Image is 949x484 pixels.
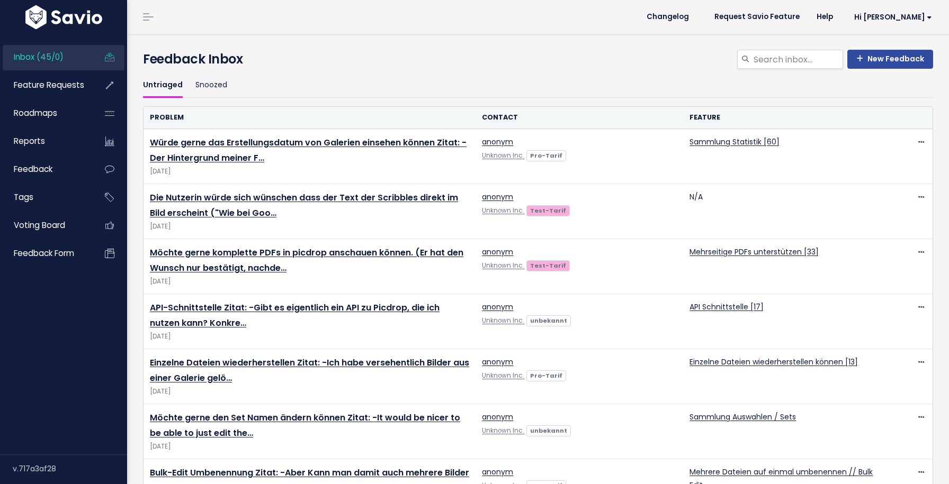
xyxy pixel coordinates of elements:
[14,248,74,259] span: Feedback form
[144,107,476,129] th: Problem
[482,261,524,270] a: Unknown Inc.
[530,371,562,380] strong: Pro-Tarif
[847,50,933,69] a: New Feedback
[530,151,562,160] strong: Pro-Tarif
[482,467,513,477] a: anonym
[482,151,524,160] a: Unknown Inc.
[150,221,469,232] span: [DATE]
[150,166,469,177] span: [DATE]
[854,13,932,21] span: Hi [PERSON_NAME]
[753,50,843,69] input: Search inbox...
[690,412,796,422] a: Sammlung Auswahlen / Sets
[683,107,891,129] th: Feature
[482,412,513,422] a: anonym
[526,260,569,270] a: Test-Tarif
[150,357,469,384] a: Einzelne Dateien wiederherstellen Zitat: -Ich habe versehentlich Bilder aus einer Galerie gelö…
[690,357,858,367] a: Einzelne Dateien wiederherstellen können [13]
[3,213,88,238] a: Voting Board
[3,241,88,266] a: Feedback form
[808,9,841,25] a: Help
[530,261,566,270] strong: Test-Tarif
[482,136,513,147] a: anonym
[150,191,458,219] a: Die Nutzerin würde sich wünschen dass der Text der Scribbles direkt im Bild erscheint ("Wie bei Goo…
[14,135,45,147] span: Reports
[14,220,65,231] span: Voting Board
[526,425,570,435] a: unbekannt
[526,150,566,160] a: Pro-Tarif
[482,316,524,325] a: Unknown Inc.
[143,50,933,69] h4: Feedback Inbox
[526,205,569,215] a: Test-Tarif
[195,73,227,98] a: Snoozed
[143,73,183,98] a: Untriaged
[150,412,460,439] a: Möchte gerne den Set Namen ändern können Zitat: -It would be nicer to be able to just edit the…
[3,45,88,69] a: Inbox (45/0)
[526,370,566,380] a: Pro-Tarif
[683,184,891,239] td: N/A
[14,107,57,118] span: Roadmaps
[150,386,469,397] span: [DATE]
[3,185,88,209] a: Tags
[14,163,52,175] span: Feedback
[482,302,513,312] a: anonym
[13,455,127,482] div: v.717a3af28
[482,371,524,380] a: Unknown Inc.
[482,246,513,257] a: anonym
[150,302,440,329] a: API-Schnittstelle Zitat: -Gibt es eigentlich ein API zu Picdrop, die ich nutzen kann? Konkre…
[150,331,469,342] span: [DATE]
[530,206,566,215] strong: Test-Tarif
[14,79,84,90] span: Feature Requests
[3,73,88,97] a: Feature Requests
[143,73,933,98] ul: Filter feature requests
[690,302,764,312] a: API Schnittstelle [17]
[23,5,105,29] img: logo-white.9d6f32f41409.svg
[530,316,567,325] strong: unbekannt
[3,157,88,181] a: Feedback
[526,315,570,325] a: unbekannt
[150,246,463,274] a: Möchte gerne komplette PDFs in picdrop anschauen können. (Er hat den Wunsch nur bestätigt, nachde…
[14,191,33,203] span: Tags
[530,426,567,435] strong: unbekannt
[690,136,780,147] a: Sammlung Statistik [60]
[14,51,64,62] span: Inbox (45/0)
[690,246,819,257] a: Mehrseitige PDFs unterstützen [33]
[476,107,683,129] th: Contact
[3,101,88,125] a: Roadmaps
[482,357,513,367] a: anonym
[482,426,524,435] a: Unknown Inc.
[150,276,469,287] span: [DATE]
[150,441,469,452] span: [DATE]
[150,136,467,164] a: Würde gerne das Erstellungsdatum von Galerien einsehen können Zitat: -Der Hintergrund meiner F…
[482,191,513,202] a: anonym
[647,13,689,21] span: Changelog
[3,129,88,153] a: Reports
[706,9,808,25] a: Request Savio Feature
[482,206,524,215] a: Unknown Inc.
[841,9,941,25] a: Hi [PERSON_NAME]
